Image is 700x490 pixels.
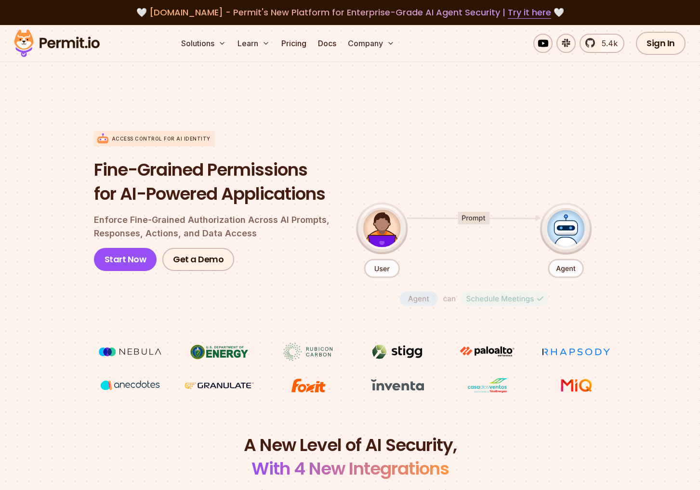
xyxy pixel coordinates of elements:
img: MIQ [544,377,609,394]
span: [DOMAIN_NAME] - Permit's New Platform for Enterprise-Grade AI Agent Security | [149,6,551,18]
img: vega [94,376,166,394]
span: 5.4k [596,38,618,49]
button: Solutions [177,34,230,53]
img: US department of energy [183,343,255,361]
p: Access control for AI Identity [112,135,211,142]
span: With 4 New Integrations [251,456,449,481]
div: 🤍 🤍 [23,6,677,19]
h2: A New Level of AI Security, [73,433,628,481]
img: Casa dos Ventos [451,376,523,395]
img: Foxit [272,376,344,395]
img: Granulate [183,376,255,395]
a: Try it here [508,6,551,19]
h1: Fine-Grained Permissions for AI-Powered Applications [94,158,341,206]
img: Rhapsody Health [540,343,612,361]
a: Start Now [94,248,157,271]
img: Stigg [361,343,434,361]
a: Docs [314,34,340,53]
img: Nebula [94,343,166,361]
img: Rubicon [272,343,344,361]
img: inventa [361,376,434,394]
a: Sign In [636,32,686,55]
a: Pricing [277,34,310,53]
img: paloalto [451,343,523,360]
button: Learn [234,34,274,53]
button: Company [344,34,398,53]
a: 5.4k [580,34,624,53]
p: Enforce Fine-Grained Authorization Across AI Prompts, Responses, Actions, and Data Access [94,213,341,240]
img: Permit logo [10,27,104,60]
a: Get a Demo [162,248,234,271]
